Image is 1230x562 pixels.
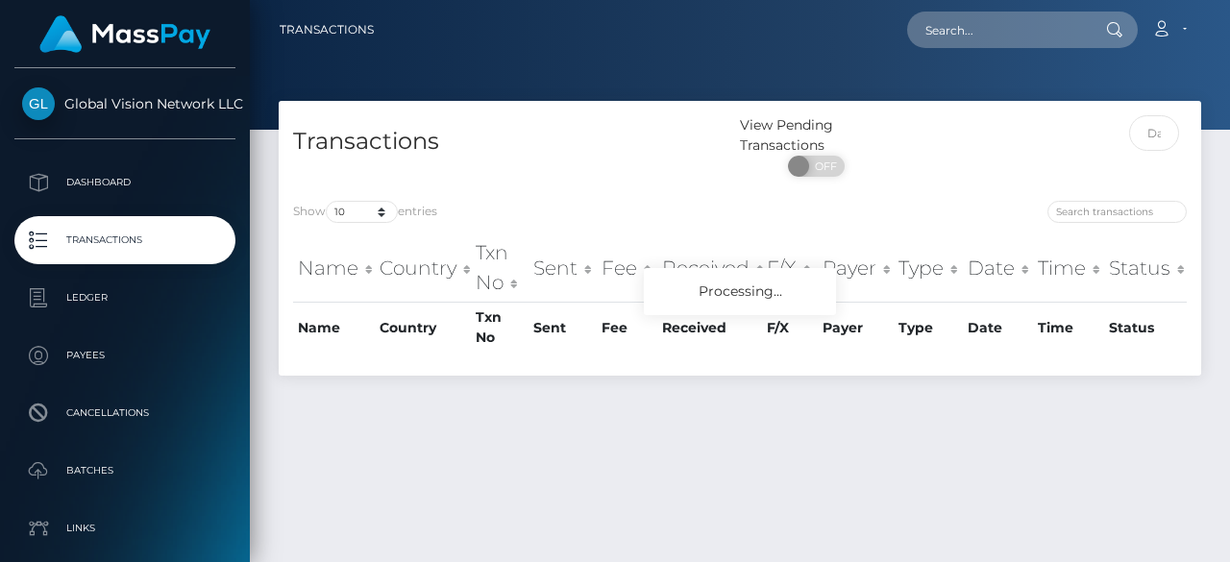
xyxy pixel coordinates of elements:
[293,233,375,302] th: Name
[529,302,597,353] th: Sent
[22,283,228,312] p: Ledger
[597,233,657,302] th: Fee
[762,302,818,353] th: F/X
[657,302,762,353] th: Received
[1104,233,1187,302] th: Status
[22,168,228,197] p: Dashboard
[375,302,471,353] th: Country
[14,389,235,437] a: Cancellations
[1129,115,1180,151] input: Date filter
[799,156,847,177] span: OFF
[22,341,228,370] p: Payees
[963,233,1033,302] th: Date
[762,233,818,302] th: F/X
[22,514,228,543] p: Links
[894,302,962,353] th: Type
[39,15,210,53] img: MassPay Logo
[818,233,894,302] th: Payer
[14,216,235,264] a: Transactions
[471,302,529,353] th: Txn No
[14,95,235,112] span: Global Vision Network LLC
[1104,302,1187,353] th: Status
[14,504,235,552] a: Links
[326,201,398,223] select: Showentries
[293,201,437,223] label: Show entries
[740,115,894,156] div: View Pending Transactions
[529,233,597,302] th: Sent
[597,302,657,353] th: Fee
[907,12,1088,48] input: Search...
[963,302,1033,353] th: Date
[22,456,228,485] p: Batches
[280,10,374,50] a: Transactions
[14,331,235,379] a: Payees
[14,159,235,207] a: Dashboard
[14,274,235,322] a: Ledger
[22,226,228,255] p: Transactions
[818,302,894,353] th: Payer
[14,447,235,495] a: Batches
[1033,233,1104,302] th: Time
[22,399,228,428] p: Cancellations
[22,87,55,120] img: Global Vision Network LLC
[644,268,836,315] div: Processing...
[375,233,471,302] th: Country
[1033,302,1104,353] th: Time
[1047,201,1187,223] input: Search transactions
[471,233,529,302] th: Txn No
[657,233,762,302] th: Received
[293,302,375,353] th: Name
[293,125,726,159] h4: Transactions
[894,233,962,302] th: Type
